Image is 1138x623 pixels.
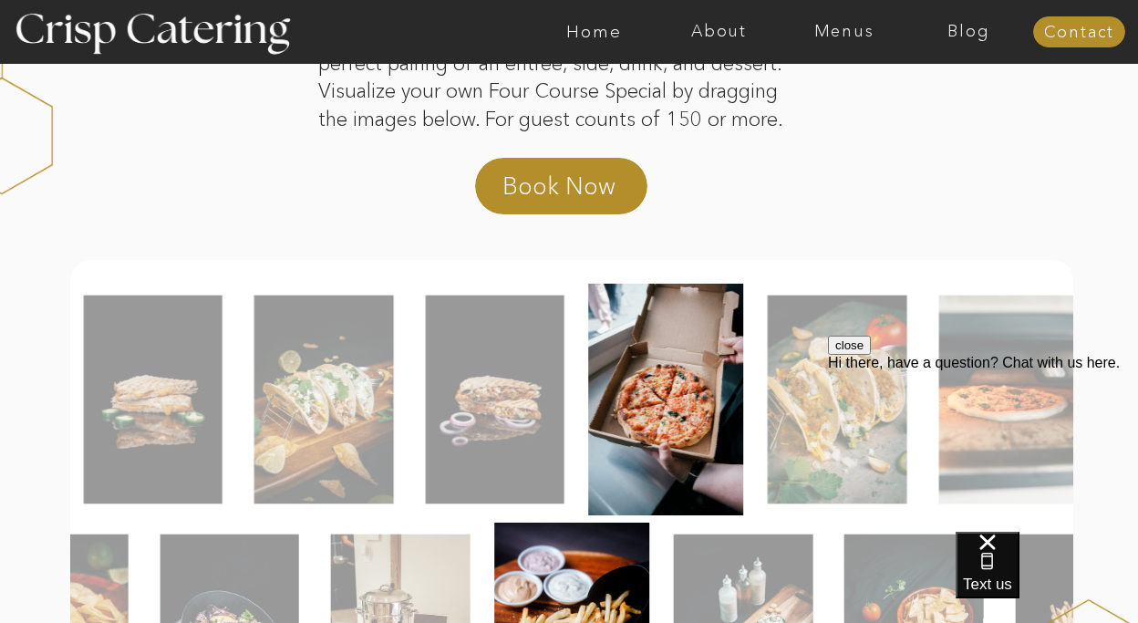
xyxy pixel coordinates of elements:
[956,532,1138,623] iframe: podium webchat widget bubble
[1033,24,1125,42] a: Contact
[657,23,781,41] a: About
[906,23,1031,41] a: Blog
[502,170,663,213] a: Book Now
[532,23,657,41] a: Home
[828,336,1138,555] iframe: podium webchat widget prompt
[781,23,906,41] a: Menus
